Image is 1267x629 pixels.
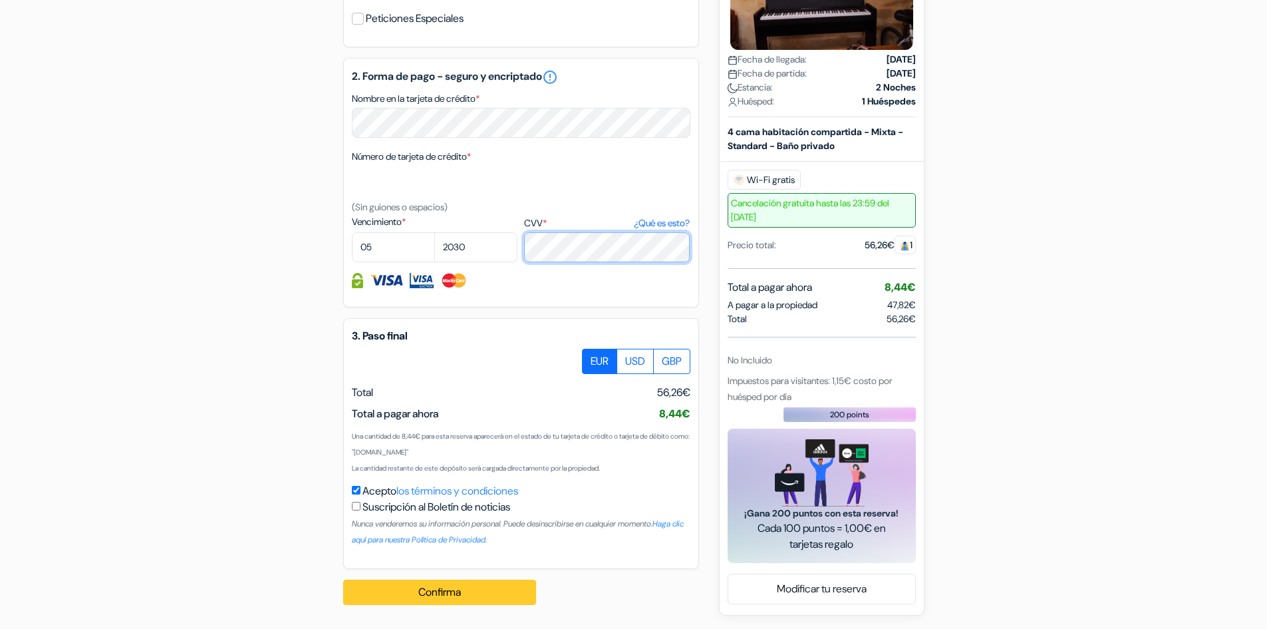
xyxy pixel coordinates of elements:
[352,273,363,288] img: Información de la Tarjeta de crédito totalmente protegida y encriptada
[887,299,916,311] span: 47,82€
[582,349,617,374] label: EUR
[895,236,916,254] span: 1
[366,9,464,28] label: Peticiones Especiales
[744,507,900,521] span: ¡Gana 200 puntos con esta reserva!
[728,280,812,296] span: Total a pagar ahora
[728,83,738,93] img: moon.svg
[343,580,536,605] button: Confirma
[362,499,510,515] label: Suscripción al Boletín de noticias
[396,484,518,498] a: los términos y condiciones
[352,201,448,213] small: (Sin guiones o espacios)
[887,53,916,67] strong: [DATE]
[865,238,916,252] div: 56,26€
[876,81,916,95] strong: 2 Noches
[728,170,801,190] span: Wi-Fi gratis
[542,69,558,85] a: error_outline
[352,329,690,342] h5: 3. Paso final
[370,273,403,288] img: Visa
[887,67,916,81] strong: [DATE]
[728,97,738,107] img: user_icon.svg
[352,464,600,473] small: La cantidad restante de este depósito será cargada directamente por la propiedad.
[728,576,915,602] a: Modificar tu reserva
[728,312,747,326] span: Total
[728,95,774,108] span: Huésped:
[728,375,893,403] span: Impuestos para visitantes: 1,15€ costo por huésped por día
[728,55,738,65] img: calendar.svg
[352,407,438,421] span: Total a pagar ahora
[583,349,690,374] div: Basic radio toggle button group
[830,409,869,421] span: 200 points
[617,349,654,374] label: USD
[728,126,903,152] b: 4 cama habitación compartida - Mixta - Standard - Baño privado
[728,298,817,312] span: A pagar a la propiedad
[352,519,684,545] a: Haga clic aquí para nuestra Política de Privacidad.
[440,273,468,288] img: Master Card
[728,353,916,367] div: No Incluido
[352,92,480,106] label: Nombre en la tarjeta de crédito
[352,385,373,399] span: Total
[900,241,910,251] img: guest.svg
[728,69,738,79] img: calendar.svg
[885,280,916,294] span: 8,44€
[728,67,807,81] span: Fecha de partida:
[352,519,684,545] small: Nunca venderemos su información personal. Puede desinscribirse en cualquier momento.
[728,193,916,228] span: Cancelación gratuita hasta las 23:59 del [DATE]
[362,483,518,499] label: Acepto
[352,150,471,164] label: Número de tarjeta de crédito
[862,95,916,108] strong: 1 Huéspedes
[653,349,690,374] label: GBP
[634,216,690,230] a: ¿Qué es esto?
[659,407,690,421] span: 8,44€
[410,273,434,288] img: Visa Electron
[728,81,773,95] span: Estancia:
[352,69,690,85] h5: 2. Forma de pago - seguro y encriptado
[775,439,869,507] img: gift_card_hero_new.png
[524,216,690,230] label: CVV
[744,521,900,552] span: Cada 100 puntos = 1,00€ en tarjetas regalo
[734,174,744,185] img: free_wifi.svg
[728,238,776,252] div: Precio total:
[728,53,807,67] span: Fecha de llegada:
[657,385,690,401] span: 56,26€
[352,432,690,457] small: Una cantidad de 8,44€ para esta reserva aparecerá en el estado de tu tarjeta de crédito o tarjeta...
[352,215,517,229] label: Vencimiento
[887,312,916,326] span: 56,26€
